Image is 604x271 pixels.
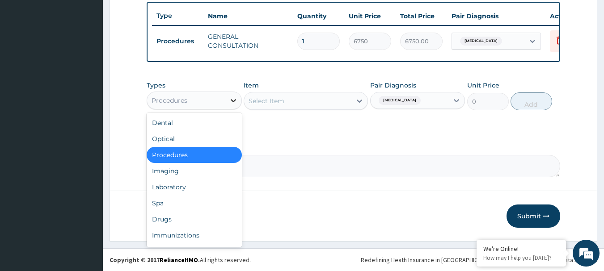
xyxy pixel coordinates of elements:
[152,8,203,24] th: Type
[361,255,597,264] div: Redefining Heath Insurance in [GEOGRAPHIC_DATA] using Telemedicine and Data Science!
[483,245,559,253] div: We're Online!
[17,45,36,67] img: d_794563401_company_1708531726252_794563401
[379,96,421,105] span: [MEDICAL_DATA]
[147,147,242,163] div: Procedures
[46,50,150,62] div: Chat with us now
[447,7,545,25] th: Pair Diagnosis
[147,82,165,89] label: Types
[370,81,416,90] label: Pair Diagnosis
[152,33,203,50] td: Procedures
[147,115,242,131] div: Dental
[460,37,502,46] span: [MEDICAL_DATA]
[203,7,293,25] th: Name
[152,96,187,105] div: Procedures
[467,81,499,90] label: Unit Price
[147,211,242,227] div: Drugs
[507,204,560,228] button: Submit
[110,256,200,264] strong: Copyright © 2017 .
[52,79,123,170] span: We're online!
[293,7,344,25] th: Quantity
[147,163,242,179] div: Imaging
[396,7,447,25] th: Total Price
[203,28,293,54] td: GENERAL CONSULTATION
[344,7,396,25] th: Unit Price
[249,96,284,105] div: Select Item
[147,142,561,150] label: Comment
[511,92,552,110] button: Add
[147,179,242,195] div: Laboratory
[160,256,198,264] a: RelianceHMO
[545,7,590,25] th: Actions
[147,243,242,259] div: Others
[4,178,170,209] textarea: Type your message and hit 'Enter'
[244,81,259,90] label: Item
[103,248,604,271] footer: All rights reserved.
[147,227,242,243] div: Immunizations
[147,131,242,147] div: Optical
[483,254,559,262] p: How may I help you today?
[147,4,168,26] div: Minimize live chat window
[147,195,242,211] div: Spa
